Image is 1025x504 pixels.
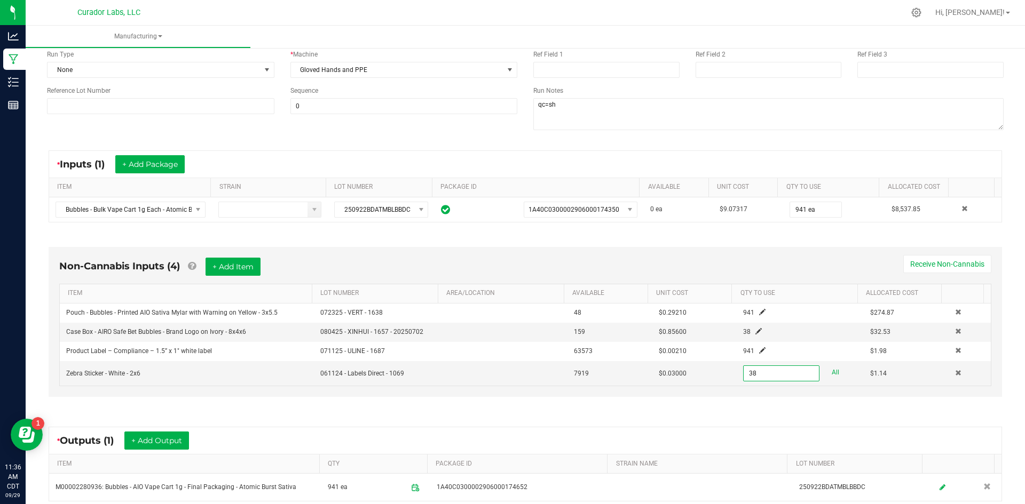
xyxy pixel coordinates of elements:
[656,289,728,298] a: Unit CostSortable
[910,7,923,18] div: Manage settings
[743,328,751,335] span: 38
[57,183,207,191] a: ITEMSortable
[529,206,619,213] span: 1A40C0300002906000174350
[574,309,581,316] span: 48
[66,347,212,355] span: Product Label – Compliance – 1.5” x 1" white label
[866,289,937,298] a: Allocated CostSortable
[68,289,307,298] a: ITEMSortable
[31,417,44,430] iframe: Resource center unread badge
[437,482,527,492] span: 1A40C0300002906000174652
[8,54,19,65] inline-svg: Manufacturing
[574,347,593,355] span: 63573
[656,205,663,213] span: ea
[5,491,21,499] p: 09/29
[870,370,887,377] span: $1.14
[320,347,385,355] span: 071125 - ULINE - 1687
[957,183,990,191] a: Sortable
[335,202,414,217] span: 250922BDATMBLBBDC
[328,479,348,496] span: 941 ea
[717,183,774,191] a: Unit CostSortable
[26,32,250,41] span: Manufacturing
[407,479,424,496] span: Package timestamp is valid
[650,205,654,213] span: 0
[533,51,563,58] span: Ref Field 1
[903,255,991,273] button: Receive Non-Cannabis
[320,370,404,377] span: 061124 - Labels Direct - 1069
[188,260,196,272] a: Add Non-Cannabis items that were also consumed in the run (e.g. gloves and packaging); Also add N...
[56,202,192,217] span: Bubbles - Bulk Vape Cart 1g Each - Atomic Burst
[66,370,140,377] span: Zebra Sticker - White - 2x6
[832,365,839,380] a: All
[8,77,19,87] inline-svg: Inventory
[206,258,261,276] button: + Add Item
[440,183,635,191] a: PACKAGE IDSortable
[66,309,278,316] span: Pouch - Bubbles - Printed AIO Sativa Mylar with Warning on Yellow - 3x5.5
[572,289,644,298] a: AVAILABLESortable
[26,26,250,48] a: Manufacturing
[696,51,726,58] span: Ref Field 2
[47,87,111,94] span: Reference Lot Number
[47,50,74,59] span: Run Type
[870,347,887,355] span: $1.98
[293,51,318,58] span: Machine
[648,183,705,191] a: AVAILABLESortable
[436,460,603,468] a: PACKAGE IDSortable
[124,431,189,450] button: + Add Output
[574,328,585,335] span: 159
[59,260,180,272] span: Non-Cannabis Inputs (4)
[66,328,246,335] span: Case Box - AIRO Safe Bet Bubbles - Brand Logo on Ivory - 8x4x6
[935,8,1005,17] span: Hi, [PERSON_NAME]!
[796,460,918,468] a: LOT NUMBERSortable
[60,158,115,170] span: Inputs (1)
[950,289,980,298] a: Sortable
[8,31,19,42] inline-svg: Analytics
[5,462,21,491] p: 11:36 AM CDT
[793,474,929,501] td: 250922BDATMBLBBDC
[786,183,875,191] a: QTY TO USESortable
[49,474,321,501] td: M00002280936: Bubbles - AIO Vape Cart 1g - Final Packaging - Atomic Burst Sativa
[888,183,944,191] a: Allocated CostSortable
[441,203,450,216] span: In Sync
[320,328,423,335] span: 080425 - XINHUI - 1657 - 20250702
[56,202,206,218] span: NO DATA FOUND
[11,419,43,451] iframe: Resource center
[659,309,687,316] span: $0.29210
[659,347,687,355] span: $0.00210
[57,460,315,468] a: ITEMSortable
[290,87,318,94] span: Sequence
[320,309,383,316] span: 072325 - VERT - 1638
[743,347,754,355] span: 941
[77,8,140,17] span: Curador Labs, LLC
[115,155,185,173] button: + Add Package
[616,460,784,468] a: STRAIN NAMESortable
[328,460,423,468] a: QTYSortable
[743,309,754,316] span: 941
[574,370,589,377] span: 7919
[524,202,637,218] span: NO DATA FOUND
[720,205,747,213] span: $9.07317
[446,289,559,298] a: AREA/LOCATIONSortable
[8,100,19,110] inline-svg: Reports
[291,62,504,77] span: Gloved Hands and PPE
[857,51,887,58] span: Ref Field 3
[60,435,124,446] span: Outputs (1)
[740,289,854,298] a: QTY TO USESortable
[320,289,433,298] a: LOT NUMBERSortable
[870,309,894,316] span: $274.87
[219,183,322,191] a: STRAINSortable
[48,62,261,77] span: None
[892,205,920,213] span: $8,537.85
[659,328,687,335] span: $0.85600
[334,183,428,191] a: LOT NUMBERSortable
[659,370,687,377] span: $0.03000
[931,460,990,468] a: Sortable
[533,87,563,94] span: Run Notes
[870,328,890,335] span: $32.53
